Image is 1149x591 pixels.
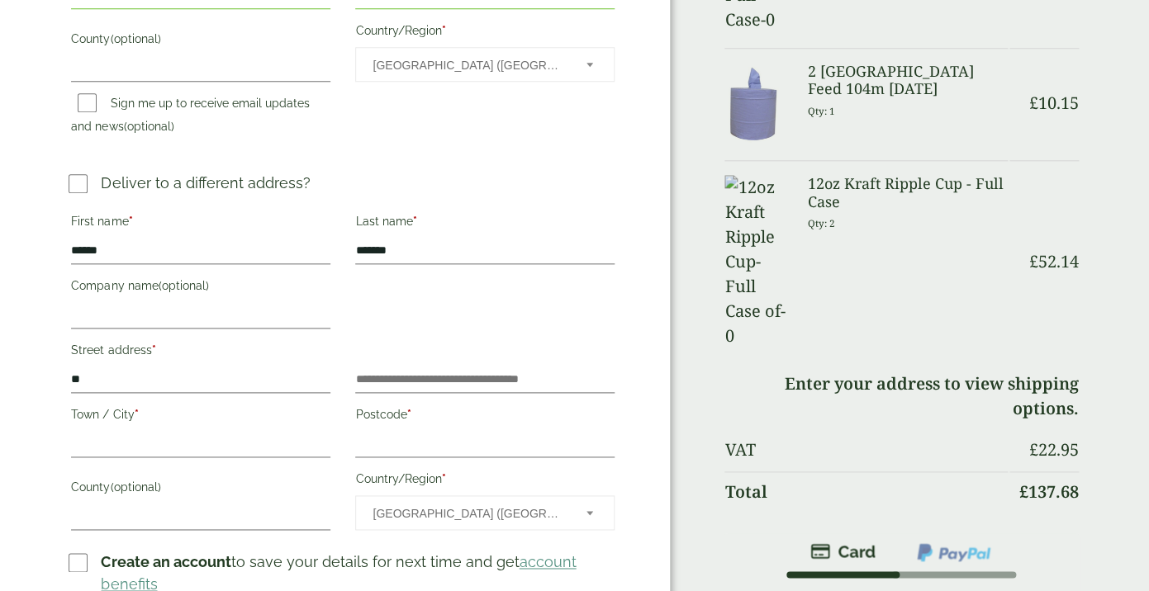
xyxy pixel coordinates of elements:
span: (optional) [110,480,160,494]
img: 12oz Kraft Ripple Cup-Full Case of-0 [724,175,788,348]
label: Country/Region [355,19,615,47]
span: (optional) [123,120,173,133]
abbr: required [151,343,155,357]
label: Town / City [71,403,330,431]
p: Deliver to a different address? [101,172,310,194]
abbr: required [441,472,445,485]
label: Postcode [355,403,615,431]
span: £ [1029,250,1038,272]
span: United Kingdom (UK) [373,496,564,531]
label: County [71,475,330,504]
label: Street address [71,338,330,366]
th: VAT [724,430,1007,470]
img: stripe.png [810,541,876,561]
td: Enter your address to view shipping options. [724,364,1078,428]
abbr: required [412,215,416,228]
bdi: 22.95 [1029,438,1079,461]
bdi: 137.68 [1019,480,1079,503]
label: Last name [355,210,615,238]
span: £ [1029,438,1038,461]
h3: 2 [GEOGRAPHIC_DATA] Feed 104m [DATE] [808,63,1008,98]
span: (optional) [158,279,208,292]
span: (optional) [110,32,160,45]
label: County [71,27,330,55]
small: Qty: 1 [808,105,835,117]
input: Sign me up to receive email updates and news(optional) [78,93,97,112]
abbr: required [406,408,411,421]
span: Country/Region [355,495,615,530]
abbr: required [134,408,138,421]
abbr: required [441,24,445,37]
label: Country/Region [355,467,615,495]
abbr: required [128,215,132,228]
span: £ [1029,92,1038,114]
bdi: 10.15 [1029,92,1079,114]
span: United Kingdom (UK) [373,48,564,83]
label: Company name [71,274,330,302]
h3: 12oz Kraft Ripple Cup - Full Case [808,175,1008,210]
span: Country/Region [355,47,615,82]
label: First name [71,210,330,238]
img: ppcp-gateway.png [915,541,992,563]
label: Sign me up to receive email updates and news [71,97,309,138]
strong: Create an account [101,553,230,570]
span: £ [1019,480,1028,503]
bdi: 52.14 [1029,250,1079,272]
th: Total [724,471,1007,512]
small: Qty: 2 [808,217,835,229]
